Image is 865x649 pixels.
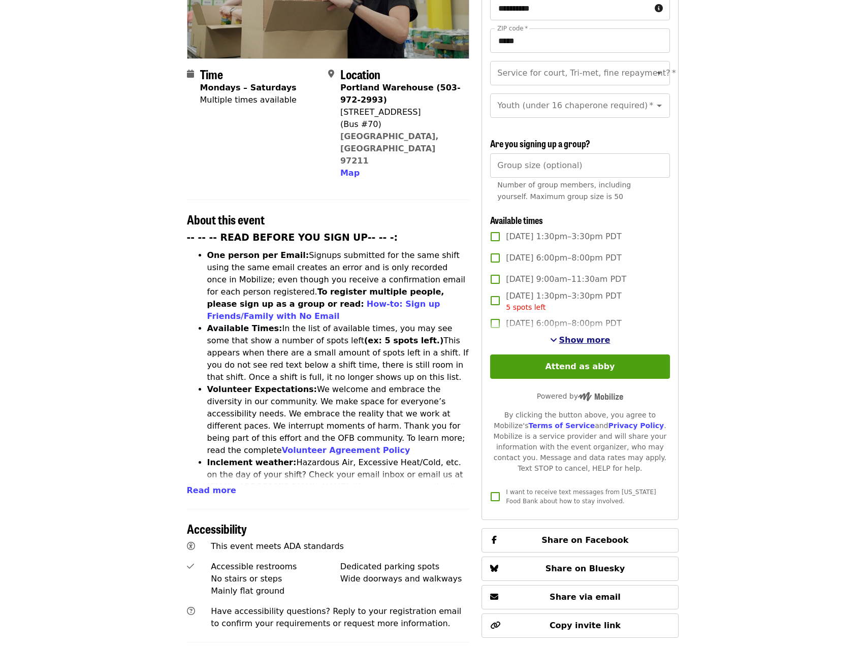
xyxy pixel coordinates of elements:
input: [object Object] [490,153,669,178]
span: [DATE] 6:00pm–8:00pm PDT [506,252,621,264]
div: Accessible restrooms [211,561,340,573]
button: Share on Bluesky [482,557,678,581]
strong: To register multiple people, please sign up as a group or read: [207,287,444,309]
a: How-to: Sign up Friends/Family with No Email [207,299,440,321]
label: ZIP code [497,25,528,31]
i: circle-info icon [655,4,663,13]
i: calendar icon [187,69,194,79]
li: Signups submitted for the same shift using the same email creates an error and is only recorded o... [207,249,470,322]
span: About this event [187,210,265,228]
strong: (ex: 5 spots left.) [364,336,443,345]
button: See more timeslots [550,334,611,346]
span: Accessibility [187,520,247,537]
span: Location [340,65,380,83]
div: By clicking the button above, you agree to Mobilize's and . Mobilize is a service provider and wi... [490,410,669,474]
strong: -- -- -- READ BEFORE YOU SIGN UP-- -- -: [187,232,398,243]
div: Wide doorways and walkways [340,573,470,585]
strong: Portland Warehouse (503-972-2993) [340,83,461,105]
span: Map [340,168,360,178]
span: Copy invite link [550,621,621,630]
strong: Available Times: [207,323,282,333]
span: Show more [559,335,611,345]
span: I want to receive text messages from [US_STATE] Food Bank about how to stay involved. [506,489,656,505]
div: Multiple times available [200,94,297,106]
div: No stairs or steps [211,573,340,585]
strong: Volunteer Expectations: [207,384,317,394]
a: [GEOGRAPHIC_DATA], [GEOGRAPHIC_DATA] 97211 [340,132,439,166]
button: Map [340,167,360,179]
span: 5 spots left [506,303,546,311]
span: Powered by [537,392,623,400]
button: Share on Facebook [482,528,678,553]
a: Terms of Service [528,421,595,430]
i: map-marker-alt icon [328,69,334,79]
strong: One person per Email: [207,250,309,260]
span: [DATE] 1:30pm–3:30pm PDT [506,290,621,313]
img: Powered by Mobilize [578,392,623,401]
span: Number of group members, including yourself. Maximum group size is 50 [497,181,631,201]
span: Share via email [550,592,621,602]
button: Read more [187,484,236,497]
div: (Bus #70) [340,118,461,131]
input: ZIP code [490,28,669,53]
li: In the list of available times, you may see some that show a number of spots left This appears wh... [207,322,470,383]
span: Share on Bluesky [546,564,625,573]
li: We welcome and embrace the diversity in our community. We make space for everyone’s accessibility... [207,383,470,457]
span: Time [200,65,223,83]
span: Are you signing up a group? [490,137,590,150]
i: universal-access icon [187,541,195,551]
i: question-circle icon [187,606,195,616]
span: Read more [187,485,236,495]
strong: Inclement weather: [207,458,297,467]
span: [DATE] 1:30pm–3:30pm PDT [506,231,621,243]
li: Hazardous Air, Excessive Heat/Cold, etc. on the day of your shift? Check your email inbox or emai... [207,457,470,517]
span: [DATE] 9:00am–11:30am PDT [506,273,626,285]
div: Dedicated parking spots [340,561,470,573]
span: [DATE] 6:00pm–8:00pm PDT [506,317,621,330]
span: Have accessibility questions? Reply to your registration email to confirm your requirements or re... [211,606,461,628]
button: Open [652,99,666,113]
button: Copy invite link [482,613,678,638]
strong: Mondays – Saturdays [200,83,297,92]
span: This event meets ADA standards [211,541,344,551]
button: Open [652,66,666,80]
span: Share on Facebook [541,535,628,545]
a: Privacy Policy [608,421,664,430]
div: [STREET_ADDRESS] [340,106,461,118]
span: Available times [490,213,543,226]
button: Share via email [482,585,678,609]
div: Mainly flat ground [211,585,340,597]
button: Attend as abby [490,354,669,379]
i: check icon [187,562,194,571]
a: Volunteer Agreement Policy [282,445,410,455]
